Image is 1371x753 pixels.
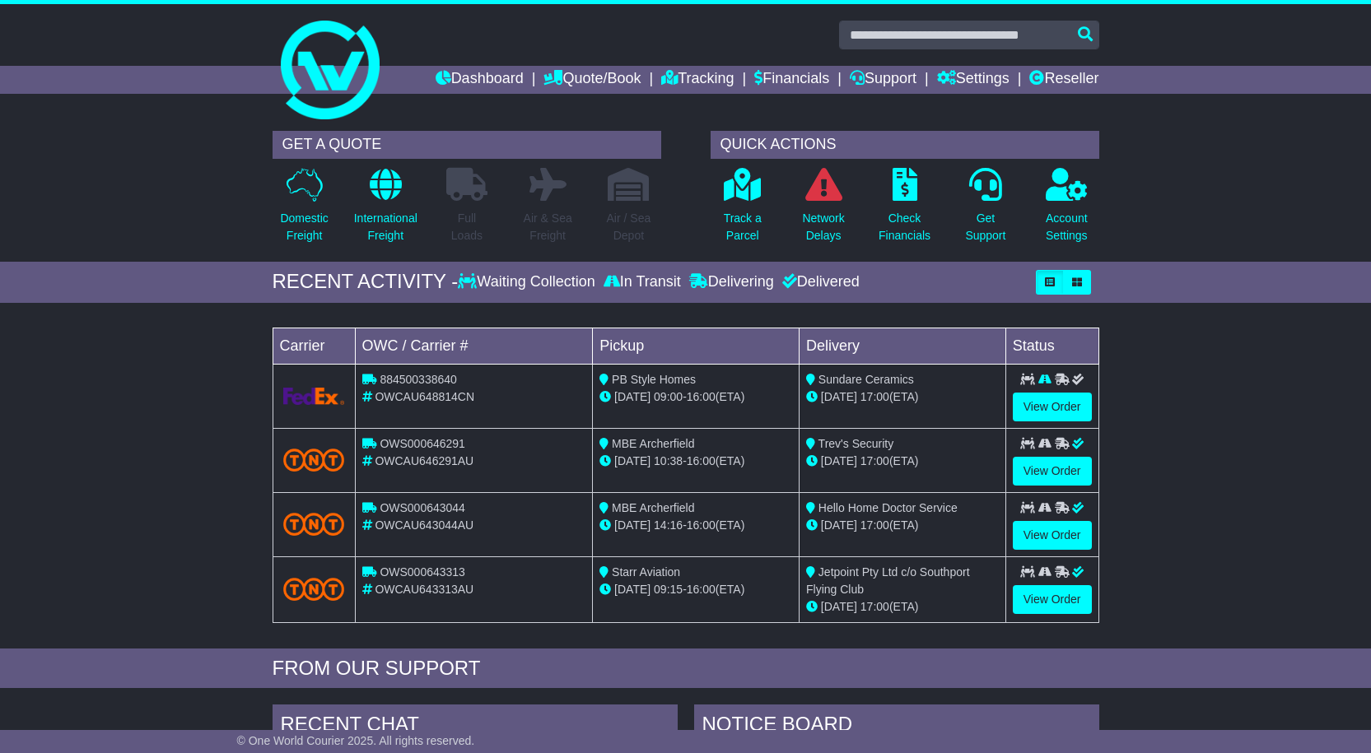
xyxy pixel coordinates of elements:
span: PB Style Homes [612,373,696,386]
p: Network Delays [802,210,844,244]
span: 16:00 [687,518,716,532]
span: OWS000646291 [380,437,465,450]
p: Domestic Freight [280,210,328,244]
a: Support [850,66,916,94]
span: Jetpoint Pty Ltd c/o Southport Flying Club [806,565,970,596]
p: Full Loads [446,210,487,244]
p: Check Financials [879,210,930,244]
a: InternationalFreight [353,167,418,253]
span: 16:00 [687,583,716,596]
td: Delivery [799,328,1005,364]
span: 884500338640 [380,373,456,386]
div: GET A QUOTE [273,131,661,159]
span: [DATE] [821,454,857,467]
div: FROM OUR SUPPORT [273,657,1099,681]
span: OWS000643044 [380,501,465,514]
div: In Transit [599,273,685,291]
div: - (ETA) [599,453,792,470]
div: (ETA) [806,453,999,470]
span: 17:00 [860,600,889,613]
a: DomesticFreight [279,167,329,253]
p: International Freight [354,210,417,244]
span: OWS000643313 [380,565,465,579]
img: TNT_Domestic.png [283,578,345,600]
div: - (ETA) [599,517,792,534]
span: © One World Courier 2025. All rights reserved. [237,734,475,747]
a: Tracking [661,66,734,94]
div: - (ETA) [599,388,792,406]
td: OWC / Carrier # [355,328,593,364]
span: [DATE] [614,390,651,403]
span: [DATE] [821,390,857,403]
span: Hello Home Doctor Service [818,501,958,514]
span: [DATE] [614,583,651,596]
a: AccountSettings [1045,167,1089,253]
a: View Order [1013,457,1092,486]
span: OWCAU643313AU [375,583,473,596]
span: 10:38 [654,454,683,467]
div: (ETA) [806,517,999,534]
span: Sundare Ceramics [818,373,914,386]
div: (ETA) [806,598,999,616]
span: OWCAU648814CN [375,390,474,403]
img: TNT_Domestic.png [283,449,345,471]
p: Get Support [965,210,1005,244]
div: RECENT ACTIVITY - [273,270,459,294]
span: 09:00 [654,390,683,403]
span: [DATE] [821,600,857,613]
span: 16:00 [687,390,716,403]
a: Quote/Book [543,66,641,94]
span: OWCAU646291AU [375,454,473,467]
img: GetCarrierServiceLogo [283,388,345,405]
td: Status [1005,328,1098,364]
p: Track a Parcel [724,210,762,244]
img: TNT_Domestic.png [283,513,345,535]
a: View Order [1013,521,1092,550]
span: MBE Archerfield [612,437,694,450]
a: Track aParcel [723,167,762,253]
div: Delivering [685,273,778,291]
span: Trev's Security [818,437,894,450]
span: 17:00 [860,518,889,532]
span: MBE Archerfield [612,501,694,514]
td: Carrier [273,328,355,364]
p: Air / Sea Depot [607,210,651,244]
div: (ETA) [806,388,999,406]
span: 17:00 [860,390,889,403]
span: OWCAU643044AU [375,518,473,532]
div: RECENT CHAT [273,704,678,749]
p: Air & Sea Freight [524,210,572,244]
span: 17:00 [860,454,889,467]
span: 09:15 [654,583,683,596]
span: [DATE] [821,518,857,532]
div: Waiting Collection [458,273,599,291]
td: Pickup [593,328,800,364]
span: Starr Aviation [612,565,680,579]
span: 14:16 [654,518,683,532]
span: [DATE] [614,518,651,532]
a: Financials [754,66,829,94]
a: View Order [1013,585,1092,614]
div: QUICK ACTIONS [711,131,1099,159]
div: NOTICE BOARD [694,704,1099,749]
span: [DATE] [614,454,651,467]
a: NetworkDelays [801,167,845,253]
a: GetSupport [964,167,1006,253]
p: Account Settings [1046,210,1088,244]
a: View Order [1013,393,1092,421]
div: - (ETA) [599,581,792,598]
a: Settings [937,66,1010,94]
div: Delivered [778,273,860,291]
a: CheckFinancials [878,167,931,253]
span: 16:00 [687,454,716,467]
a: Reseller [1029,66,1098,94]
a: Dashboard [436,66,524,94]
